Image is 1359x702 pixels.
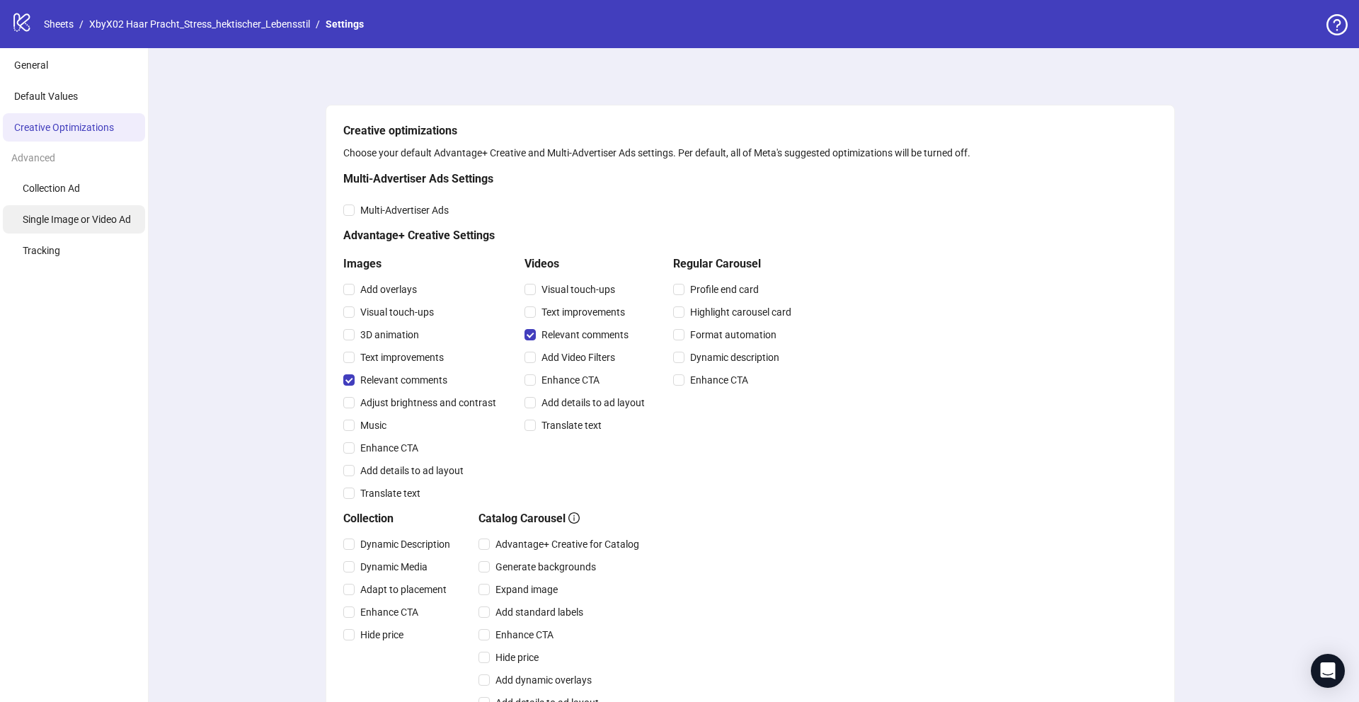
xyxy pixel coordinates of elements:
span: Add details to ad layout [536,395,650,410]
span: Visual touch-ups [355,304,440,320]
span: Add dynamic overlays [490,672,597,688]
span: Enhance CTA [355,604,424,620]
h5: Images [343,255,502,272]
span: Highlight carousel card [684,304,797,320]
span: Relevant comments [355,372,453,388]
span: question-circle [1326,14,1348,35]
h5: Creative optimizations [343,122,1157,139]
li: / [316,16,320,32]
span: Visual touch-ups [536,282,621,297]
h5: Collection [343,510,456,527]
span: Profile end card [684,282,764,297]
span: Generate backgrounds [490,559,602,575]
span: Dynamic description [684,350,785,365]
span: Translate text [536,418,607,433]
span: General [14,59,48,71]
span: Expand image [490,582,563,597]
span: Multi-Advertiser Ads [355,202,454,218]
span: Relevant comments [536,327,634,343]
span: Default Values [14,91,78,102]
span: Advantage+ Creative for Catalog [490,536,645,552]
span: Dynamic Media [355,559,433,575]
span: Dynamic Description [355,536,456,552]
li: / [79,16,84,32]
span: info-circle [568,512,580,524]
span: Tracking [23,245,60,256]
span: Add details to ad layout [355,463,469,478]
span: Enhance CTA [355,440,424,456]
span: Enhance CTA [536,372,605,388]
span: Add standard labels [490,604,589,620]
h5: Catalog Carousel [478,510,645,527]
span: Enhance CTA [684,372,754,388]
span: Hide price [355,627,409,643]
a: Settings [323,16,367,32]
span: Adapt to placement [355,582,452,597]
span: Add Video Filters [536,350,621,365]
h5: Multi-Advertiser Ads Settings [343,171,797,188]
span: Text improvements [536,304,631,320]
div: Choose your default Advantage+ Creative and Multi-Advertiser Ads settings. Per default, all of Me... [343,145,1157,161]
a: XbyX02 Haar Pracht_Stress_hektischer_Lebensstil [86,16,313,32]
span: Adjust brightness and contrast [355,395,502,410]
span: Creative Optimizations [14,122,114,133]
span: Add overlays [355,282,423,297]
h5: Regular Carousel [673,255,797,272]
div: Open Intercom Messenger [1311,654,1345,688]
h5: Videos [524,255,650,272]
span: 3D animation [355,327,425,343]
span: Collection Ad [23,183,80,194]
span: Enhance CTA [490,627,559,643]
a: Sheets [41,16,76,32]
span: Text improvements [355,350,449,365]
span: Music [355,418,392,433]
span: Single Image or Video Ad [23,214,131,225]
span: Format automation [684,327,782,343]
span: Hide price [490,650,544,665]
span: Translate text [355,485,426,501]
h5: Advantage+ Creative Settings [343,227,797,244]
